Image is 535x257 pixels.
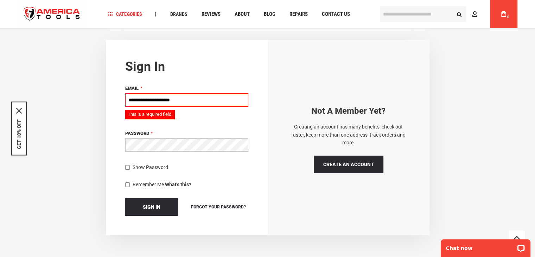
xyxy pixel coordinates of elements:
[201,12,220,17] span: Reviews
[125,86,139,91] span: Email
[108,12,142,17] span: Categories
[453,7,466,21] button: Search
[191,205,246,209] span: Forgot Your Password?
[18,1,86,27] a: store logo
[189,203,248,211] a: Forgot Your Password?
[143,204,160,210] span: Sign In
[125,198,178,216] button: Sign In
[133,182,164,187] span: Remember Me
[133,164,168,170] span: Show Password
[311,106,386,116] strong: Not a Member yet?
[170,12,187,17] span: Brands
[234,12,249,17] span: About
[323,162,374,167] span: Create an Account
[105,10,145,19] a: Categories
[16,119,22,149] button: GET 10% OFF
[507,15,509,19] span: 0
[125,110,175,119] div: This is a required field.
[314,156,383,173] a: Create an Account
[286,10,311,19] a: Repairs
[16,108,22,114] button: Close
[231,10,253,19] a: About
[165,182,191,187] strong: What's this?
[167,10,190,19] a: Brands
[263,12,275,17] span: Blog
[436,235,535,257] iframe: LiveChat chat widget
[16,108,22,114] svg: close icon
[125,59,165,74] strong: Sign in
[260,10,278,19] a: Blog
[125,131,149,136] span: Password
[289,12,307,17] span: Repairs
[318,10,353,19] a: Contact Us
[18,1,86,27] img: America Tools
[198,10,223,19] a: Reviews
[321,12,350,17] span: Contact Us
[287,123,410,146] p: Creating an account has many benefits: check out faster, keep more than one address, track orders...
